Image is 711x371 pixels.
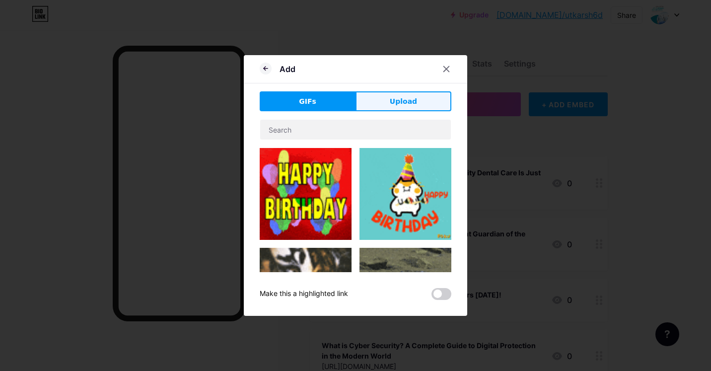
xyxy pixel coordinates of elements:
img: Gihpy [359,248,451,299]
div: Make this a highlighted link [260,288,348,300]
span: GIFs [299,96,316,107]
button: Upload [355,91,451,111]
button: GIFs [260,91,355,111]
div: Add [280,63,295,75]
img: Gihpy [260,148,352,240]
span: Upload [390,96,417,107]
img: Gihpy [359,148,451,240]
input: Search [260,120,451,140]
